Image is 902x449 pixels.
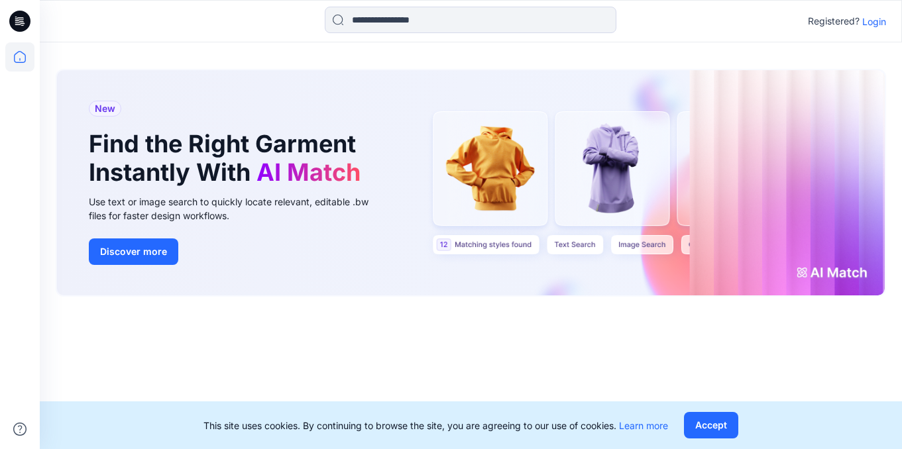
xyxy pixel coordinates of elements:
a: Learn more [619,420,668,431]
span: AI Match [256,158,361,187]
p: This site uses cookies. By continuing to browse the site, you are agreeing to our use of cookies. [203,419,668,432]
p: Login [862,15,886,28]
button: Discover more [89,238,178,265]
h1: Find the Right Garment Instantly With [89,130,367,187]
div: Use text or image search to quickly locate relevant, editable .bw files for faster design workflows. [89,195,387,223]
button: Accept [684,412,738,438]
p: Registered? [808,13,860,29]
span: New [95,101,115,117]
